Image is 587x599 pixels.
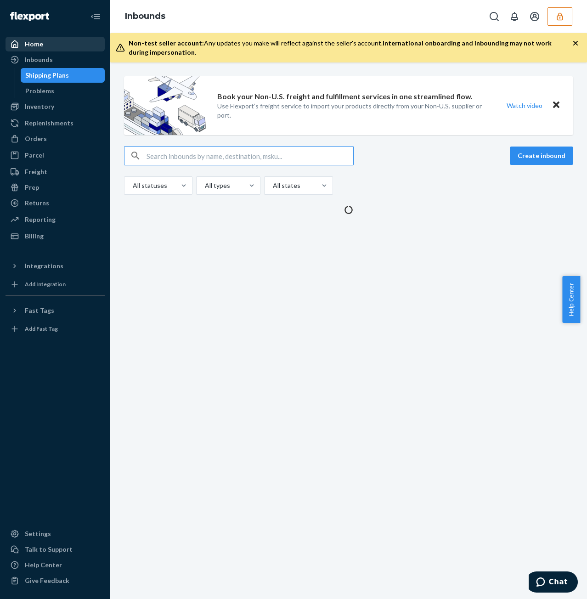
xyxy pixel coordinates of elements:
div: Problems [25,86,54,96]
div: Prep [25,183,39,192]
div: Shipping Plans [25,71,69,80]
p: Use Flexport’s freight service to import your products directly from your Non-U.S. supplier or port. [217,102,490,120]
div: Inventory [25,102,54,111]
div: Parcel [25,151,44,160]
a: Home [6,37,105,51]
img: Flexport logo [10,12,49,21]
div: Billing [25,232,44,241]
div: Give Feedback [25,576,69,585]
div: Integrations [25,261,63,271]
button: Give Feedback [6,573,105,588]
a: Problems [21,84,105,98]
button: Close Navigation [86,7,105,26]
button: Open notifications [505,7,524,26]
button: Fast Tags [6,303,105,318]
div: Reporting [25,215,56,224]
input: All statuses [132,181,133,190]
input: All states [272,181,273,190]
div: Any updates you make will reflect against the seller's account. [129,39,572,57]
ol: breadcrumbs [118,3,173,30]
div: Add Integration [25,280,66,288]
span: Non-test seller account: [129,39,204,47]
div: Home [25,40,43,49]
div: Settings [25,529,51,538]
a: Inbounds [6,52,105,67]
p: Book your Non-U.S. freight and fulfillment services in one streamlined flow. [217,91,473,102]
div: Replenishments [25,119,73,128]
div: Returns [25,198,49,208]
a: Orders [6,131,105,146]
a: Inventory [6,99,105,114]
a: Prep [6,180,105,195]
div: Orders [25,134,47,143]
a: Billing [6,229,105,243]
a: Replenishments [6,116,105,130]
a: Parcel [6,148,105,163]
button: Help Center [562,276,580,323]
button: Open account menu [525,7,544,26]
div: Fast Tags [25,306,54,315]
div: Inbounds [25,55,53,64]
button: Create inbound [510,147,573,165]
a: Add Integration [6,277,105,292]
a: Returns [6,196,105,210]
div: Help Center [25,560,62,570]
button: Close [550,99,562,112]
div: Add Fast Tag [25,325,58,333]
a: Reporting [6,212,105,227]
button: Watch video [501,99,548,112]
a: Shipping Plans [21,68,105,83]
iframe: Opens a widget where you can chat to one of our agents [529,571,578,594]
div: Talk to Support [25,545,73,554]
a: Settings [6,526,105,541]
button: Integrations [6,259,105,273]
a: Add Fast Tag [6,322,105,336]
a: Help Center [6,558,105,572]
a: Inbounds [125,11,165,21]
input: All types [204,181,205,190]
input: Search inbounds by name, destination, msku... [147,147,353,165]
button: Talk to Support [6,542,105,557]
div: Freight [25,167,47,176]
a: Freight [6,164,105,179]
button: Open Search Box [485,7,503,26]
